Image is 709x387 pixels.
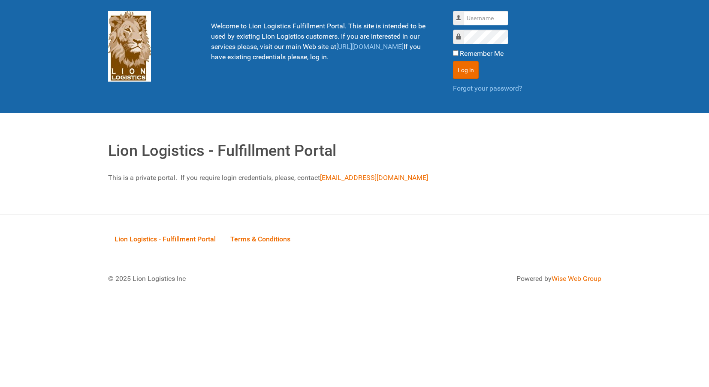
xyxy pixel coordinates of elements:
a: Wise Web Group [552,274,601,283]
img: Lion Logistics [108,11,151,82]
a: [EMAIL_ADDRESS][DOMAIN_NAME] [320,174,428,182]
a: Terms & Conditions [224,225,297,252]
a: Lion Logistics [108,42,151,50]
div: Powered by [365,274,601,284]
h1: Lion Logistics - Fulfillment Portal [108,139,601,162]
p: Welcome to Lion Logistics Fulfillment Portal. This site is intended to be used by existing Lion L... [211,21,431,62]
label: Remember Me [460,49,504,59]
p: This is a private portal. If you require login credentials, please, contact [108,173,601,183]
span: Terms & Conditions [230,235,290,243]
button: Log in [453,61,479,79]
span: Lion Logistics - Fulfillment Portal [115,235,216,243]
input: Username [464,11,508,25]
div: © 2025 Lion Logistics Inc [102,267,350,290]
a: [URL][DOMAIN_NAME] [336,43,404,51]
a: Forgot your password? [453,84,522,92]
a: Lion Logistics - Fulfillment Portal [108,225,222,252]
